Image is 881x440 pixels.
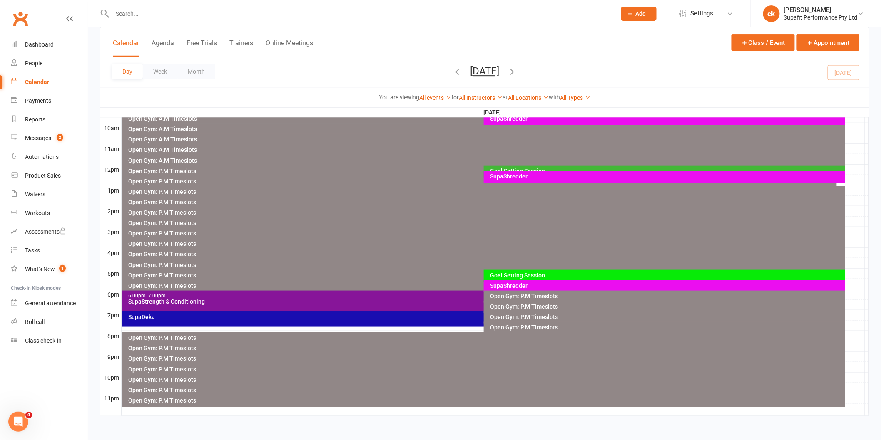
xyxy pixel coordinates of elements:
[128,178,836,184] div: Open Gym: P.M Timeslots
[128,241,844,247] div: Open Gym: P.M Timeslots
[25,60,42,67] div: People
[128,116,836,121] div: Open Gym: A.M Timeslots
[11,204,88,222] a: Workouts
[112,64,143,79] button: Day
[121,107,865,118] th: [DATE]
[11,91,88,110] a: Payments
[549,94,560,101] strong: with
[11,185,88,204] a: Waivers
[490,272,844,278] div: Goal Setting Session
[152,39,174,57] button: Agenda
[128,283,836,289] div: Open Gym: P.M Timeslots
[100,227,121,237] th: 3pm
[490,168,844,174] div: Goal Setting Session
[763,5,780,22] div: ck
[11,313,88,331] a: Roll call
[100,143,121,154] th: 11am
[113,39,139,57] button: Calendar
[459,94,503,101] a: All Instructors
[25,172,61,179] div: Product Sales
[128,126,844,132] div: Open Gym: A.M Timeslots
[11,129,88,148] a: Messages 2
[508,94,549,101] a: All Locations
[490,173,844,179] div: SupaShredder
[490,293,844,299] div: Open Gym: P.M Timeslots
[11,148,88,166] a: Automations
[100,289,121,299] th: 6pm
[128,293,836,299] div: 6:00pm
[379,94,419,101] strong: You are viewing
[128,230,844,236] div: Open Gym: P.M Timeslots
[128,251,844,257] div: Open Gym: P.M Timeslots
[128,366,844,372] div: Open Gym: P.M Timeslots
[11,222,88,241] a: Assessments
[419,94,451,101] a: All events
[490,324,844,330] div: Open Gym: P.M Timeslots
[10,8,31,29] a: Clubworx
[797,34,859,51] button: Appointment
[128,158,844,163] div: Open Gym: A.M Timeslots
[621,7,657,21] button: Add
[59,265,66,272] span: 1
[11,241,88,260] a: Tasks
[143,64,177,79] button: Week
[490,314,844,320] div: Open Gym: P.M Timeslots
[128,189,844,195] div: Open Gym: P.M Timeslots
[25,191,45,198] div: Waivers
[128,199,844,205] div: Open Gym: P.M Timeslots
[100,393,121,403] th: 11pm
[25,210,50,216] div: Workouts
[128,314,836,320] div: SupaDeka
[560,94,590,101] a: All Types
[11,54,88,73] a: People
[146,293,166,299] span: - 7:00pm
[128,272,836,278] div: Open Gym: P.M Timeslots
[128,220,844,226] div: Open Gym: P.M Timeslots
[784,14,858,21] div: Supafit Performance Pty Ltd
[100,164,121,175] th: 12pm
[100,206,121,216] th: 2pm
[451,94,459,101] strong: for
[11,110,88,129] a: Reports
[11,35,88,54] a: Dashboard
[128,168,836,174] div: Open Gym: P.M Timeslots
[128,387,844,393] div: Open Gym: P.M Timeslots
[128,377,844,383] div: Open Gym: P.M Timeslots
[470,65,499,77] button: [DATE]
[100,247,121,258] th: 4pm
[636,10,646,17] span: Add
[25,300,76,307] div: General attendance
[187,39,217,57] button: Free Trials
[784,6,858,14] div: [PERSON_NAME]
[25,97,51,104] div: Payments
[11,294,88,313] a: General attendance kiosk mode
[100,185,121,195] th: 1pm
[266,39,313,57] button: Online Meetings
[503,94,508,101] strong: at
[25,228,66,235] div: Assessments
[100,372,121,383] th: 10pm
[25,266,55,272] div: What's New
[490,304,844,309] div: Open Gym: P.M Timeslots
[128,136,844,142] div: Open Gym: A.M Timeslots
[11,166,88,185] a: Product Sales
[8,412,28,432] iframe: Intercom live chat
[128,335,844,341] div: Open Gym: P.M Timeslots
[11,73,88,91] a: Calendar
[490,283,844,289] div: SupaShredder
[100,268,121,279] th: 5pm
[25,412,32,418] span: 4
[177,64,215,79] button: Month
[25,337,62,344] div: Class check-in
[490,116,844,121] div: SupaShredder
[25,116,45,123] div: Reports
[11,260,88,279] a: What's New1
[128,262,844,268] div: Open Gym: P.M Timeslots
[100,331,121,341] th: 8pm
[100,123,121,133] th: 10am
[128,210,844,215] div: Open Gym: P.M Timeslots
[229,39,253,57] button: Trainers
[128,345,844,351] div: Open Gym: P.M Timeslots
[691,4,714,23] span: Settings
[100,351,121,362] th: 9pm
